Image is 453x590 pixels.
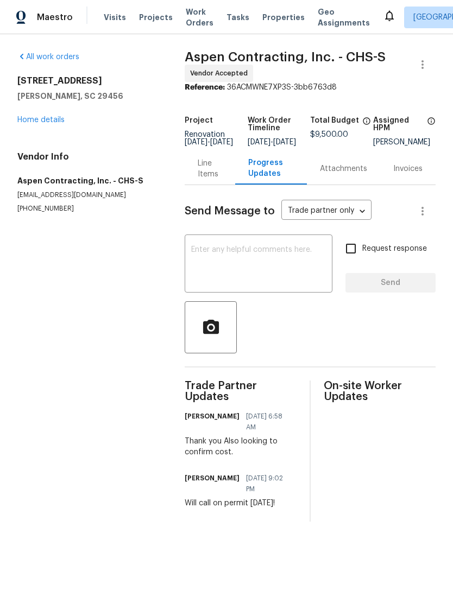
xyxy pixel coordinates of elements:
span: Geo Assignments [318,7,370,28]
h6: [PERSON_NAME] [185,411,240,422]
a: Home details [17,116,65,124]
span: Renovation [185,131,233,146]
span: [DATE] [210,138,233,146]
span: - [185,138,233,146]
div: Trade partner only [281,202,372,220]
div: Progress Updates [248,157,294,179]
b: Reference: [185,84,225,91]
span: [DATE] 9:02 PM [246,473,290,494]
p: [PHONE_NUMBER] [17,204,159,213]
h5: Aspen Contracting, Inc. - CHS-S [17,175,159,186]
span: Send Message to [185,206,275,217]
h5: Assigned HPM [373,117,424,132]
span: [DATE] 6:58 AM [246,411,290,433]
span: [DATE] [248,138,270,146]
p: [EMAIL_ADDRESS][DOMAIN_NAME] [17,191,159,200]
div: Invoices [393,163,423,174]
span: Work Orders [186,7,213,28]
span: Trade Partner Updates [185,380,297,402]
h2: [STREET_ADDRESS] [17,75,159,86]
div: Will call on permit [DATE]! [185,498,297,509]
h5: Project [185,117,213,124]
h5: [PERSON_NAME], SC 29456 [17,91,159,101]
h4: Vendor Info [17,151,159,162]
div: 36ACMWNE7XP3S-3bb6763d8 [185,82,436,93]
div: Thank you Also looking to confirm cost. [185,436,297,458]
span: Maestro [37,12,73,23]
div: Line Items [198,158,222,180]
span: On-site Worker Updates [324,380,436,402]
span: [DATE] [273,138,296,146]
h5: Work Order Timeline [248,117,310,132]
h6: [PERSON_NAME] [185,473,240,484]
span: Aspen Contracting, Inc. - CHS-S [185,50,386,64]
span: [DATE] [185,138,207,146]
span: Properties [262,12,305,23]
div: [PERSON_NAME] [373,138,436,146]
h5: Total Budget [310,117,359,124]
span: $9,500.00 [310,131,348,138]
span: - [248,138,296,146]
a: All work orders [17,53,79,61]
span: Vendor Accepted [190,68,252,79]
div: Attachments [320,163,367,174]
span: Visits [104,12,126,23]
span: Tasks [226,14,249,21]
span: Projects [139,12,173,23]
span: The total cost of line items that have been proposed by Opendoor. This sum includes line items th... [362,117,371,131]
span: Request response [362,243,427,255]
span: The hpm assigned to this work order. [427,117,436,138]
